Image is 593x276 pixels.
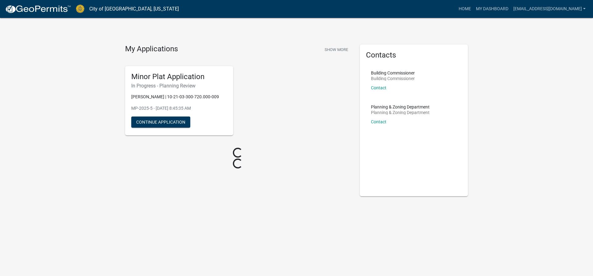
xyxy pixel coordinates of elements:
p: [PERSON_NAME] | 10-21-03-300-720.000-009 [131,94,227,100]
h4: My Applications [125,45,178,54]
h6: In Progress - Planning Review [131,83,227,89]
a: [EMAIL_ADDRESS][DOMAIN_NAME] [511,3,588,15]
a: Contact [371,85,386,90]
a: City of [GEOGRAPHIC_DATA], [US_STATE] [89,4,179,14]
a: Home [456,3,473,15]
button: Continue Application [131,117,190,128]
a: Contact [371,119,386,124]
h5: Contacts [366,51,462,60]
p: Building Commissioner [371,76,415,81]
p: Planning & Zoning Department [371,105,430,109]
a: My Dashboard [473,3,511,15]
button: Show More [322,45,351,55]
h5: Minor Plat Application [131,72,227,81]
p: Planning & Zoning Department [371,110,430,115]
p: MP-2025-5 - [DATE] 8:45:35 AM [131,105,227,112]
p: Building Commissioner [371,71,415,75]
img: City of Jeffersonville, Indiana [76,5,84,13]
